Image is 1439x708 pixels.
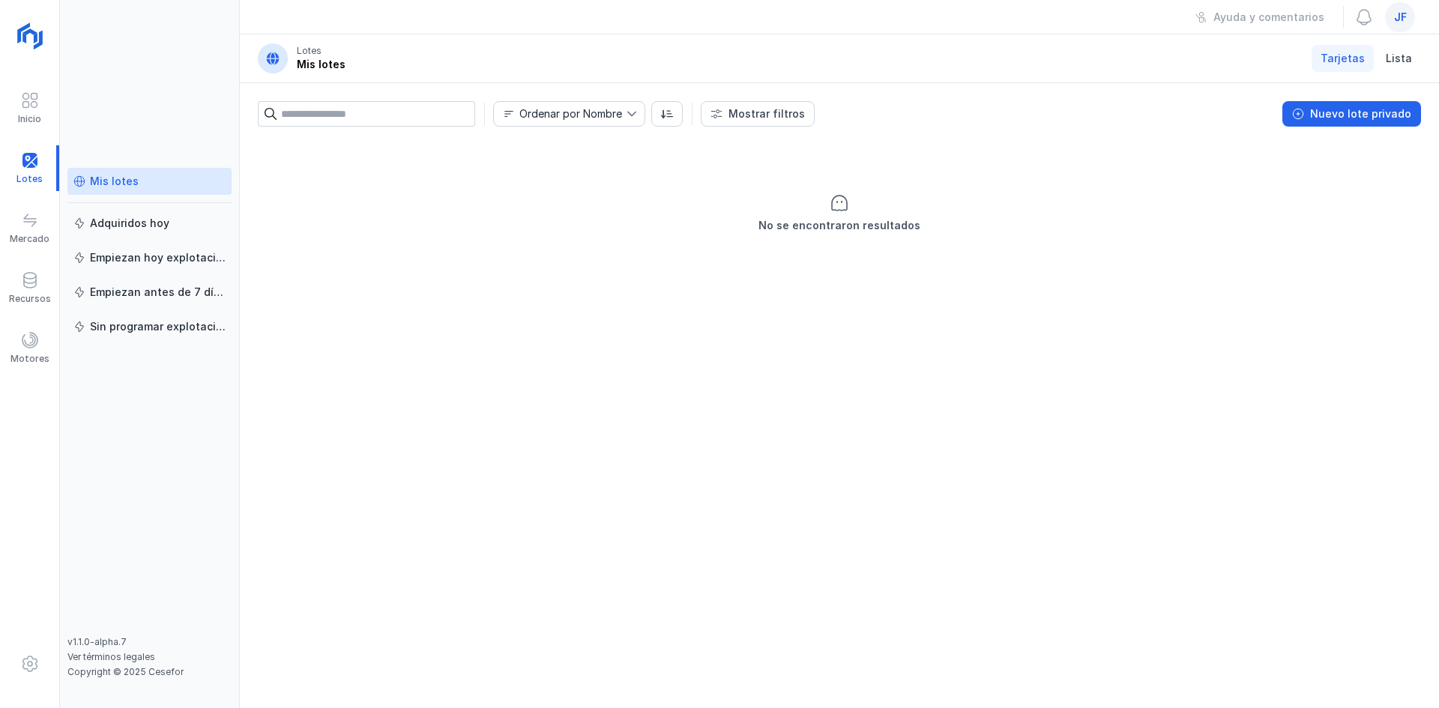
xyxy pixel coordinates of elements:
div: Sin programar explotación [90,319,226,334]
div: Adquiridos hoy [90,216,169,231]
a: Empiezan antes de 7 días [67,279,232,306]
div: Empiezan hoy explotación [90,250,226,265]
div: Mis lotes [90,174,139,189]
div: Mostrar filtros [728,106,805,121]
div: v1.1.0-alpha.7 [67,636,232,648]
span: jf [1394,10,1407,25]
a: Mis lotes [67,168,232,195]
img: logoRight.svg [11,17,49,55]
button: Mostrar filtros [701,101,815,127]
div: Mercado [10,233,49,245]
span: Nombre [494,102,627,126]
div: Motores [10,353,49,365]
a: Lista [1377,45,1421,72]
div: Recursos [9,293,51,305]
span: Lista [1386,51,1412,66]
a: Sin programar explotación [67,313,232,340]
div: Inicio [18,113,41,125]
button: Ayuda y comentarios [1186,4,1334,30]
div: Lotes [297,45,322,57]
a: Adquiridos hoy [67,210,232,237]
div: Ordenar por Nombre [519,109,622,119]
div: Empiezan antes de 7 días [90,285,226,300]
div: Ayuda y comentarios [1213,10,1324,25]
button: Nuevo lote privado [1282,101,1421,127]
div: No se encontraron resultados [758,218,920,233]
div: Nuevo lote privado [1310,106,1411,121]
div: Mis lotes [297,57,346,72]
a: Ver términos legales [67,651,155,662]
span: Tarjetas [1321,51,1365,66]
a: Tarjetas [1312,45,1374,72]
a: Empiezan hoy explotación [67,244,232,271]
div: Copyright © 2025 Cesefor [67,666,232,678]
